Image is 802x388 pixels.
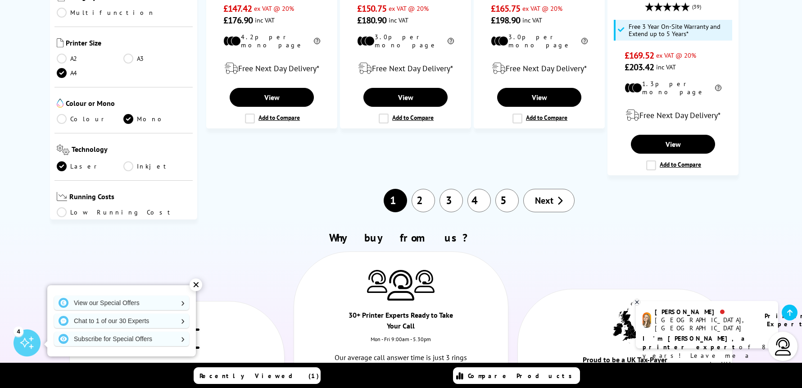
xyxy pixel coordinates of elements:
[363,88,447,107] a: View
[412,189,435,212] a: 2
[69,192,190,203] span: Running Costs
[66,99,191,110] span: Colour or Mono
[194,367,321,384] a: Recently Viewed (1)
[643,312,651,328] img: amy-livechat.png
[326,351,476,364] p: Our average call answer time is just 3 rings
[211,56,332,81] div: modal_delivery
[613,302,638,343] img: UK tax payer
[497,88,581,107] a: View
[468,372,577,380] span: Compare Products
[387,270,414,301] img: Printer Experts
[453,367,580,384] a: Compare Products
[223,14,253,26] span: £176.90
[643,334,771,377] p: of 8 years! Leave me a message and I'll respond ASAP
[66,38,191,49] span: Printer Size
[57,99,63,108] img: Colour or Mono
[535,195,553,206] span: Next
[491,33,588,49] li: 3.0p per mono page
[223,33,320,49] li: 4.2p per mono page
[774,338,792,356] img: user-headset-light.svg
[629,23,730,37] span: Free 3 Year On-Site Warranty and Extend up to 5 Years*
[57,192,68,201] img: Running Costs
[643,334,748,351] b: I'm [PERSON_NAME], a printer expert
[223,3,252,14] span: £147.42
[348,310,455,336] div: 30+ Printer Experts Ready to Take Your Call
[656,63,676,71] span: inc VAT
[65,231,737,245] h2: Why buy from us?
[57,114,124,124] a: Colour
[345,56,466,81] div: modal_delivery
[655,308,753,316] div: [PERSON_NAME]
[389,4,429,13] span: ex VAT @ 20%
[54,296,189,310] a: View our Special Offers
[57,8,155,18] a: Multifunction
[123,161,190,171] a: Inkjet
[190,278,202,291] div: ✕
[254,4,294,13] span: ex VAT @ 20%
[625,50,654,61] span: £169.52
[523,189,575,212] a: Next
[495,189,519,212] a: 5
[230,88,313,107] a: View
[512,114,567,123] label: Add to Compare
[379,114,434,123] label: Add to Compare
[123,54,190,64] a: A3
[54,314,189,328] a: Chat to 1 of our 30 Experts
[656,51,696,59] span: ex VAT @ 20%
[631,135,715,154] a: View
[491,14,520,26] span: £198.90
[14,326,23,336] div: 4
[57,68,124,78] a: A4
[57,54,124,64] a: A2
[467,189,491,212] a: 4
[571,354,679,370] div: Proud to be a UK Tax-Payer
[491,3,520,14] span: £165.75
[414,270,435,293] img: Printer Experts
[522,4,562,13] span: ex VAT @ 20%
[57,38,63,47] img: Printer Size
[199,372,319,380] span: Recently Viewed (1)
[625,61,654,73] span: £203.42
[479,56,600,81] div: modal_delivery
[522,16,542,24] span: inc VAT
[389,16,408,24] span: inc VAT
[646,160,701,170] label: Add to Compare
[357,3,386,14] span: £150.75
[367,270,387,293] img: Printer Experts
[57,145,70,155] img: Technology
[57,207,191,217] a: Low Running Cost
[57,161,124,171] a: Laser
[357,33,454,49] li: 3.0p per mono page
[294,336,508,351] div: Mon - Fri 9:00am - 5.30pm
[625,80,721,96] li: 1.3p per mono page
[357,14,386,26] span: £180.90
[255,16,275,24] span: inc VAT
[655,316,753,332] div: [GEOGRAPHIC_DATA], [GEOGRAPHIC_DATA]
[123,114,190,124] a: Mono
[245,114,300,123] label: Add to Compare
[54,332,189,346] a: Subscribe for Special Offers
[612,103,734,128] div: modal_delivery
[440,189,463,212] a: 3
[72,145,190,157] span: Technology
